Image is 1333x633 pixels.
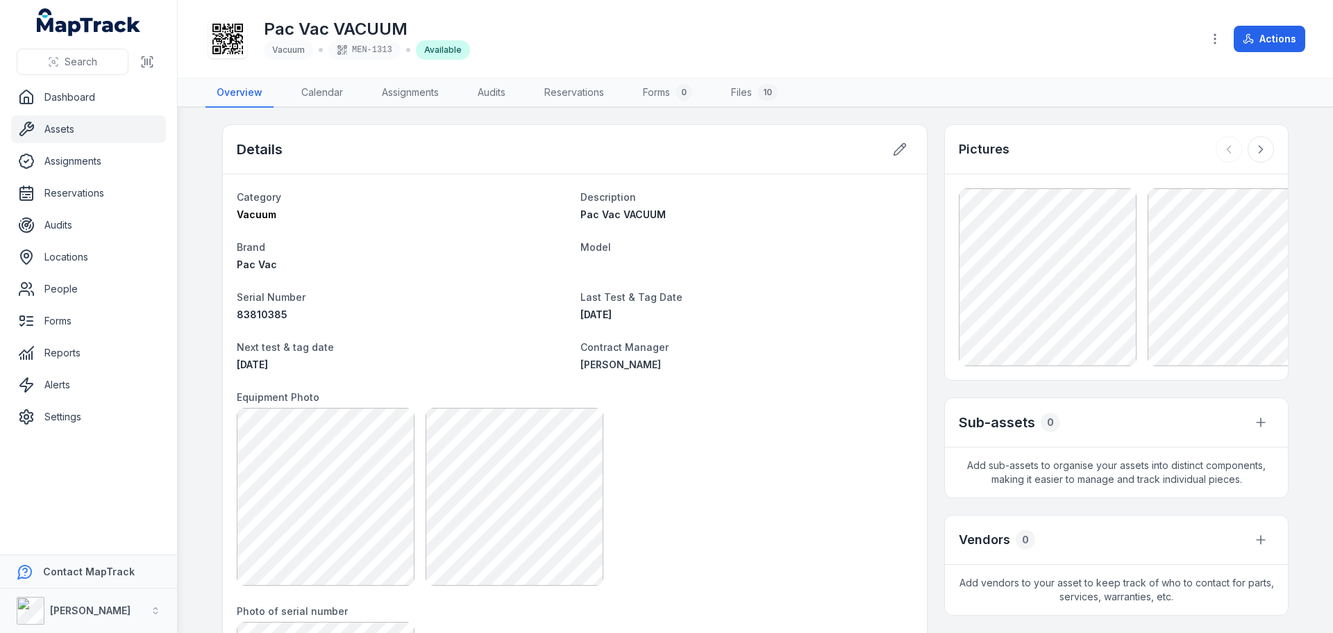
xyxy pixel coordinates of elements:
[237,341,334,353] span: Next test & tag date
[959,140,1009,159] h3: Pictures
[1041,413,1060,432] div: 0
[11,83,166,111] a: Dashboard
[959,413,1035,432] h2: Sub-assets
[11,275,166,303] a: People
[533,79,615,108] a: Reservations
[580,241,611,253] span: Model
[237,241,265,253] span: Brand
[17,49,128,75] button: Search
[416,40,470,60] div: Available
[264,18,470,40] h1: Pac Vac VACUUM
[328,40,401,60] div: MEN-1313
[11,147,166,175] a: Assignments
[237,208,276,220] span: Vacuum
[11,179,166,207] a: Reservations
[1234,26,1305,52] button: Actions
[467,79,517,108] a: Audits
[580,191,636,203] span: Description
[37,8,141,36] a: MapTrack
[237,391,319,403] span: Equipment Photo
[632,79,703,108] a: Forms0
[580,341,669,353] span: Contract Manager
[11,371,166,399] a: Alerts
[50,605,131,616] strong: [PERSON_NAME]
[11,115,166,143] a: Assets
[945,447,1288,498] span: Add sub-assets to organise your assets into distinct components, making it easier to manage and t...
[757,84,778,101] div: 10
[11,307,166,335] a: Forms
[290,79,354,108] a: Calendar
[11,211,166,239] a: Audits
[237,359,268,370] span: [DATE]
[206,79,274,108] a: Overview
[580,309,612,320] time: 8/8/2025, 10:00:00 AM
[11,403,166,431] a: Settings
[272,44,305,55] span: Vacuum
[237,291,305,303] span: Serial Number
[720,79,789,108] a: Files10
[959,530,1010,550] h3: Vendors
[371,79,450,108] a: Assignments
[237,191,281,203] span: Category
[237,309,287,320] span: 83810385
[580,358,913,372] a: [PERSON_NAME]
[580,291,682,303] span: Last Test & Tag Date
[945,565,1288,615] span: Add vendors to your asset to keep track of who to contact for parts, services, warranties, etc.
[580,309,612,320] span: [DATE]
[65,55,97,69] span: Search
[237,359,268,370] time: 2/8/2026, 11:00:00 AM
[676,84,692,101] div: 0
[237,258,277,270] span: Pac Vac
[11,339,166,367] a: Reports
[43,566,135,577] strong: Contact MapTrack
[580,208,666,220] span: Pac Vac VACUUM
[1016,530,1035,550] div: 0
[11,243,166,271] a: Locations
[237,140,283,159] h2: Details
[237,605,348,617] span: Photo of serial number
